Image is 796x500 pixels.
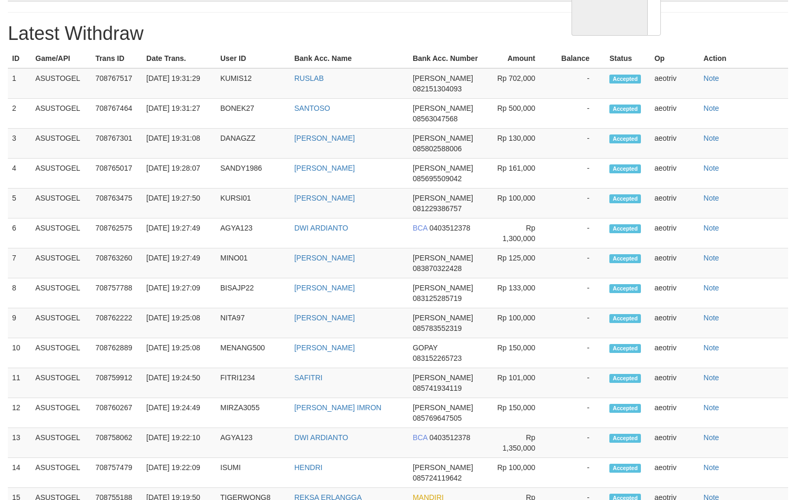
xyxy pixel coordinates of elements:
td: aeotriv [650,308,699,338]
td: 708765017 [91,159,142,189]
td: - [551,458,605,488]
span: 083870322428 [413,264,462,273]
td: 708757479 [91,458,142,488]
td: - [551,218,605,248]
span: [PERSON_NAME] [413,314,473,322]
span: Accepted [609,464,641,473]
a: Note [703,284,719,292]
td: MIRZA3055 [216,398,290,428]
td: - [551,99,605,129]
span: 085741934119 [413,384,462,392]
td: Rp 100,000 [487,308,551,338]
a: [PERSON_NAME] [294,343,355,352]
td: ASUSTOGEL [31,278,91,308]
td: ASUSTOGEL [31,338,91,368]
td: 8 [8,278,31,308]
td: 708767464 [91,99,142,129]
th: ID [8,49,31,68]
a: [PERSON_NAME] [294,254,355,262]
td: ASUSTOGEL [31,428,91,458]
td: SANDY1986 [216,159,290,189]
td: [DATE] 19:25:08 [142,338,216,368]
span: BCA [413,433,427,442]
td: MENANG500 [216,338,290,368]
td: Rp 150,000 [487,398,551,428]
td: aeotriv [650,368,699,398]
a: Note [703,194,719,202]
a: Note [703,463,719,472]
span: BCA [413,224,427,232]
td: ISUMI [216,458,290,488]
td: Rp 101,000 [487,368,551,398]
td: Rp 130,000 [487,129,551,159]
td: aeotriv [650,278,699,308]
span: Accepted [609,75,641,84]
td: 7 [8,248,31,278]
td: 708760267 [91,398,142,428]
a: DWI ARDIANTO [294,433,348,442]
a: [PERSON_NAME] [294,164,355,172]
span: 081229386757 [413,204,462,213]
td: - [551,159,605,189]
th: Bank Acc. Number [409,49,487,68]
th: Date Trans. [142,49,216,68]
span: Accepted [609,164,641,173]
a: HENDRI [294,463,323,472]
td: 10 [8,338,31,368]
span: [PERSON_NAME] [413,74,473,82]
td: ASUSTOGEL [31,159,91,189]
td: 14 [8,458,31,488]
td: 708759912 [91,368,142,398]
span: [PERSON_NAME] [413,403,473,412]
td: aeotriv [650,398,699,428]
span: Accepted [609,314,641,323]
span: Accepted [609,194,641,203]
span: [PERSON_NAME] [413,373,473,382]
td: FITRI1234 [216,368,290,398]
td: aeotriv [650,189,699,218]
td: - [551,428,605,458]
td: AGYA123 [216,428,290,458]
td: aeotriv [650,248,699,278]
td: DANAGZZ [216,129,290,159]
td: BISAJP22 [216,278,290,308]
td: 12 [8,398,31,428]
td: Rp 1,350,000 [487,428,551,458]
th: Op [650,49,699,68]
td: 708762889 [91,338,142,368]
a: [PERSON_NAME] [294,134,355,142]
td: ASUSTOGEL [31,99,91,129]
a: [PERSON_NAME] IMRON [294,403,382,412]
td: - [551,338,605,368]
td: Rp 702,000 [487,68,551,99]
td: [DATE] 19:27:50 [142,189,216,218]
td: 708767517 [91,68,142,99]
span: Accepted [609,374,641,383]
span: Accepted [609,134,641,143]
td: ASUSTOGEL [31,368,91,398]
td: ASUSTOGEL [31,68,91,99]
span: [PERSON_NAME] [413,104,473,112]
span: Accepted [609,284,641,293]
td: ASUSTOGEL [31,458,91,488]
th: Bank Acc. Name [290,49,409,68]
span: [PERSON_NAME] [413,254,473,262]
td: [DATE] 19:24:49 [142,398,216,428]
a: Note [703,254,719,262]
td: - [551,189,605,218]
a: [PERSON_NAME] [294,194,355,202]
span: Accepted [609,344,641,353]
td: 13 [8,428,31,458]
td: [DATE] 19:27:49 [142,248,216,278]
th: Action [699,49,788,68]
td: Rp 100,000 [487,189,551,218]
span: 0403512378 [430,224,471,232]
span: 085695509042 [413,174,462,183]
th: User ID [216,49,290,68]
td: BONEK27 [216,99,290,129]
td: 708767301 [91,129,142,159]
td: 708758062 [91,428,142,458]
a: Note [703,373,719,382]
span: Accepted [609,224,641,233]
span: 085769647505 [413,414,462,422]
